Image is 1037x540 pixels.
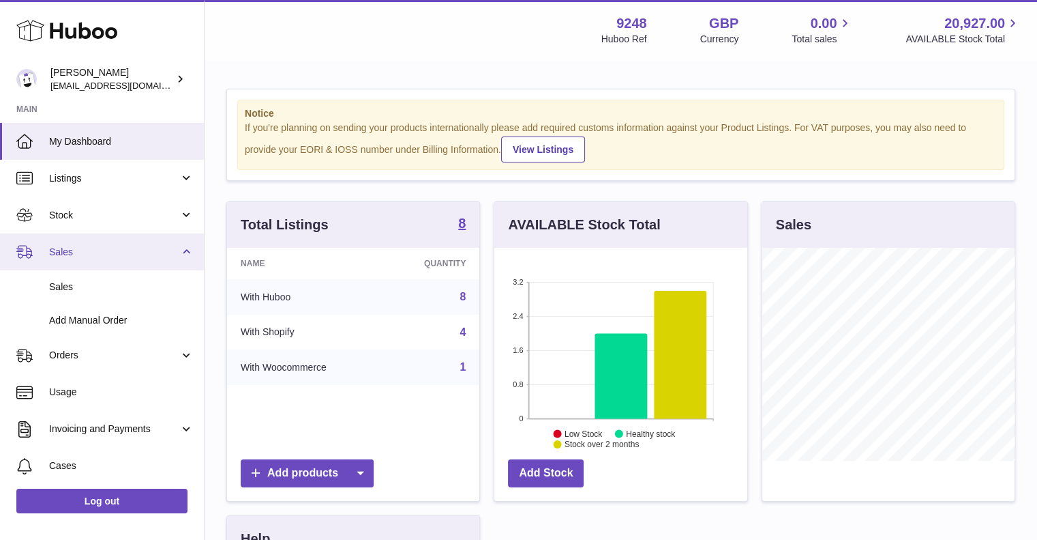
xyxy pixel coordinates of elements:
a: 20,927.00 AVAILABLE Stock Total [905,14,1021,46]
td: With Huboo [227,279,384,315]
td: With Shopify [227,315,384,350]
span: Add Manual Order [49,314,194,327]
span: Sales [49,281,194,294]
a: Add Stock [508,459,584,487]
img: hello@fjor.life [16,69,37,89]
a: 4 [460,326,466,338]
span: Listings [49,172,179,185]
strong: 8 [458,216,466,230]
span: [EMAIL_ADDRESS][DOMAIN_NAME] [50,80,200,91]
a: Log out [16,489,187,513]
h3: Total Listings [241,216,329,234]
a: 1 [460,361,466,373]
a: View Listings [501,137,585,162]
span: 0.00 [811,14,837,33]
span: My Dashboard [49,135,194,148]
text: Stock over 2 months [565,440,639,449]
h3: Sales [776,216,811,234]
div: Huboo Ref [601,33,647,46]
text: 3.2 [513,278,524,286]
span: AVAILABLE Stock Total [905,33,1021,46]
a: 0.00 Total sales [792,14,852,46]
div: Currency [700,33,739,46]
span: Total sales [792,33,852,46]
text: 1.6 [513,346,524,354]
th: Name [227,248,384,279]
span: Stock [49,209,179,222]
span: Sales [49,246,179,259]
div: [PERSON_NAME] [50,66,173,92]
text: Low Stock [565,429,603,438]
span: Cases [49,459,194,472]
text: Healthy stock [626,429,676,438]
div: If you're planning on sending your products internationally please add required customs informati... [245,122,997,162]
span: Usage [49,386,194,399]
th: Quantity [384,248,480,279]
a: 8 [460,291,466,302]
span: 20,927.00 [944,14,1005,33]
strong: Notice [245,107,997,120]
span: Orders [49,349,179,362]
strong: 9248 [616,14,647,33]
text: 0 [520,414,524,423]
text: 2.4 [513,312,524,320]
a: Add products [241,459,374,487]
span: Invoicing and Payments [49,423,179,436]
text: 0.8 [513,380,524,388]
td: With Woocommerce [227,350,384,385]
a: 8 [458,216,466,233]
h3: AVAILABLE Stock Total [508,216,660,234]
strong: GBP [709,14,738,33]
